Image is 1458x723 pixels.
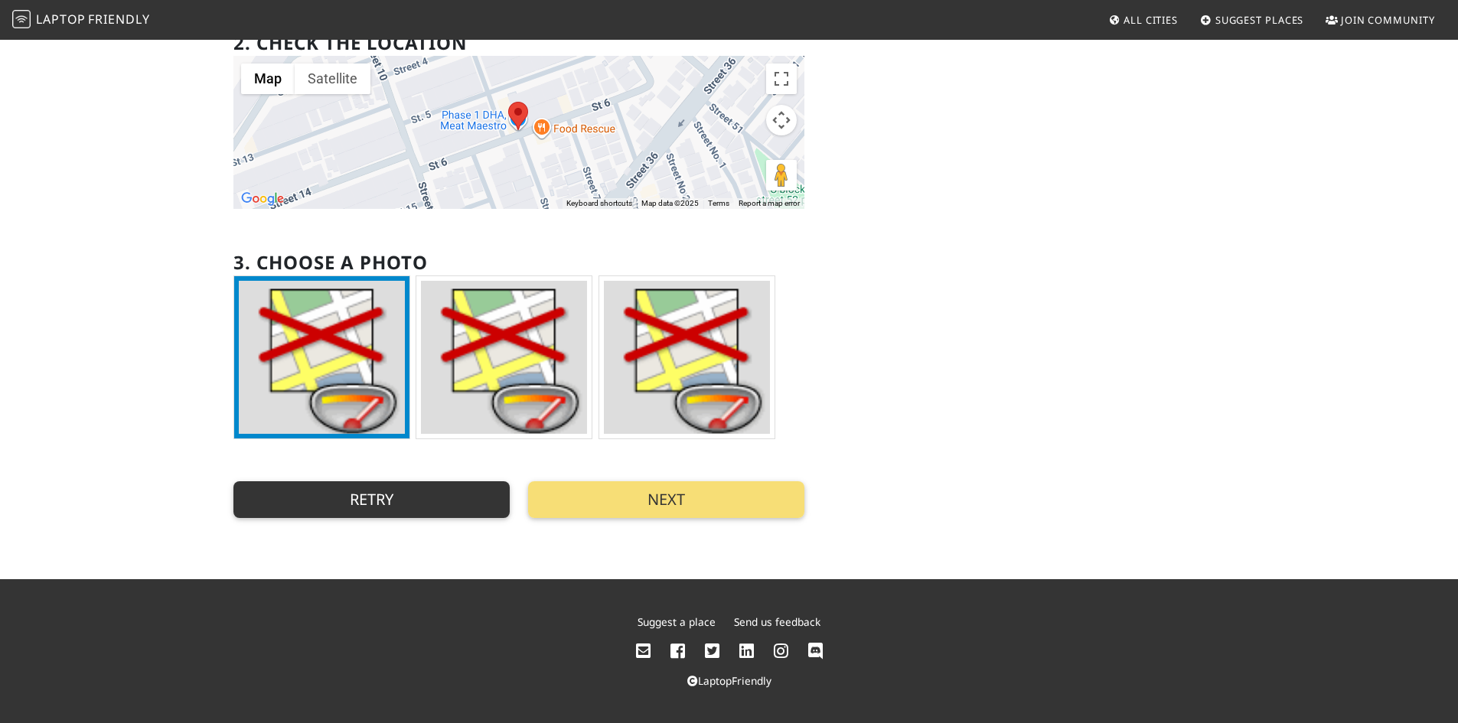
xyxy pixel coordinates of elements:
[1341,13,1435,27] span: Join Community
[687,673,771,688] a: LaptopFriendly
[421,281,587,434] img: PhotoService.GetPhoto
[528,481,804,518] button: Next
[36,11,86,28] span: Laptop
[604,281,770,434] img: PhotoService.GetPhoto
[1319,6,1441,34] a: Join Community
[237,189,288,209] img: Google
[734,614,820,629] a: Send us feedback
[766,105,797,135] button: Map camera controls
[233,32,468,54] h2: 2. Check the location
[233,252,428,274] h2: 3. Choose a photo
[12,10,31,28] img: LaptopFriendly
[88,11,149,28] span: Friendly
[708,199,729,207] a: Terms (opens in new tab)
[241,64,295,94] button: Show street map
[239,281,405,434] img: PhotoService.GetPhoto
[638,614,716,629] a: Suggest a place
[295,64,370,94] button: Show satellite imagery
[566,198,632,209] button: Keyboard shortcuts
[766,64,797,94] button: Toggle fullscreen view
[641,199,699,207] span: Map data ©2025
[739,199,800,207] a: Report a map error
[233,481,510,518] button: Retry
[1215,13,1304,27] span: Suggest Places
[1194,6,1310,34] a: Suggest Places
[12,7,150,34] a: LaptopFriendly LaptopFriendly
[1102,6,1184,34] a: All Cities
[1124,13,1178,27] span: All Cities
[237,189,288,209] a: Open this area in Google Maps (opens a new window)
[766,160,797,191] button: Drag Pegman onto the map to open Street View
